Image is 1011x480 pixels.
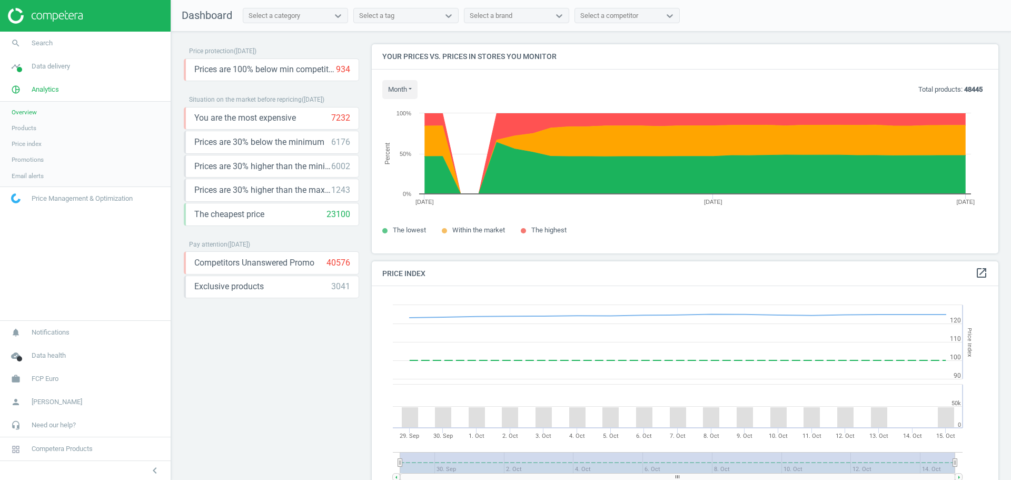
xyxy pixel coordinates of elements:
[6,56,26,76] i: timeline
[580,11,638,21] div: Select a competitor
[6,369,26,389] i: work
[331,184,350,196] div: 1243
[32,38,53,48] span: Search
[32,444,93,454] span: Competera Products
[950,354,961,361] text: 100
[964,85,983,93] b: 48445
[32,328,70,337] span: Notifications
[227,241,250,248] span: ( [DATE] )
[194,112,296,124] span: You are the most expensive
[189,96,302,103] span: Situation on the market before repricing
[12,140,42,148] span: Price index
[359,11,394,21] div: Select a tag
[802,433,821,439] tspan: 11. Oct
[393,226,426,234] span: The lowest
[966,328,973,357] tspan: Price Index
[975,267,988,279] i: open_in_new
[951,400,961,407] text: 50k
[603,433,619,439] tspan: 5. Oct
[452,226,505,234] span: Within the market
[32,374,58,384] span: FCP Euro
[142,464,168,477] button: chevron_left
[382,80,418,99] button: month
[397,110,411,116] text: 100%
[331,136,350,148] div: 6176
[194,136,324,148] span: Prices are 30% below the minimum
[326,257,350,269] div: 40576
[636,433,652,439] tspan: 6. Oct
[32,420,76,430] span: Need our help?
[415,199,434,205] tspan: [DATE]
[331,112,350,124] div: 7232
[6,392,26,412] i: person
[936,433,955,439] tspan: 15. Oct
[903,433,922,439] tspan: 14. Oct
[954,372,961,379] text: 90
[326,209,350,220] div: 23100
[6,322,26,342] i: notifications
[956,199,975,205] tspan: [DATE]
[569,433,585,439] tspan: 4. Oct
[670,433,686,439] tspan: 7. Oct
[869,433,888,439] tspan: 13. Oct
[194,184,331,196] span: Prices are 30% higher than the maximal
[737,433,752,439] tspan: 9. Oct
[148,464,161,477] i: chevron_left
[194,209,264,220] span: The cheapest price
[12,124,36,132] span: Products
[182,9,232,22] span: Dashboard
[704,199,722,205] tspan: [DATE]
[703,433,719,439] tspan: 8. Oct
[32,62,70,71] span: Data delivery
[302,96,324,103] span: ( [DATE] )
[249,11,300,21] div: Select a category
[32,85,59,94] span: Analytics
[194,64,336,75] span: Prices are 100% below min competitor
[400,433,419,439] tspan: 29. Sep
[6,33,26,53] i: search
[950,335,961,342] text: 110
[32,397,82,407] span: [PERSON_NAME]
[8,8,83,24] img: ajHJNr6hYgQAAAAASUVORK5CYII=
[372,261,998,286] h4: Price Index
[769,433,788,439] tspan: 10. Oct
[32,194,133,203] span: Price Management & Optimization
[372,44,998,69] h4: Your prices vs. prices in stores you monitor
[400,151,411,157] text: 50%
[336,64,350,75] div: 934
[331,281,350,292] div: 3041
[189,241,227,248] span: Pay attention
[6,80,26,100] i: pie_chart_outlined
[470,11,512,21] div: Select a brand
[6,415,26,435] i: headset_mic
[12,108,37,116] span: Overview
[403,191,411,197] text: 0%
[12,172,44,180] span: Email alerts
[12,155,44,164] span: Promotions
[918,85,983,94] p: Total products:
[6,346,26,366] i: cloud_done
[234,47,256,55] span: ( [DATE] )
[469,433,484,439] tspan: 1. Oct
[194,281,264,292] span: Exclusive products
[502,433,518,439] tspan: 2. Oct
[958,422,961,428] text: 0
[975,267,988,280] a: open_in_new
[194,257,314,269] span: Competitors Unanswered Promo
[836,433,855,439] tspan: 12. Oct
[950,317,961,324] text: 120
[194,161,331,172] span: Prices are 30% higher than the minimum
[11,193,21,203] img: wGWNvw8QSZomAAAAABJRU5ErkJggg==
[536,433,551,439] tspan: 3. Oct
[433,433,453,439] tspan: 30. Sep
[189,47,234,55] span: Price protection
[531,226,567,234] span: The highest
[32,351,66,360] span: Data health
[331,161,350,172] div: 6002
[384,142,391,164] tspan: Percent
